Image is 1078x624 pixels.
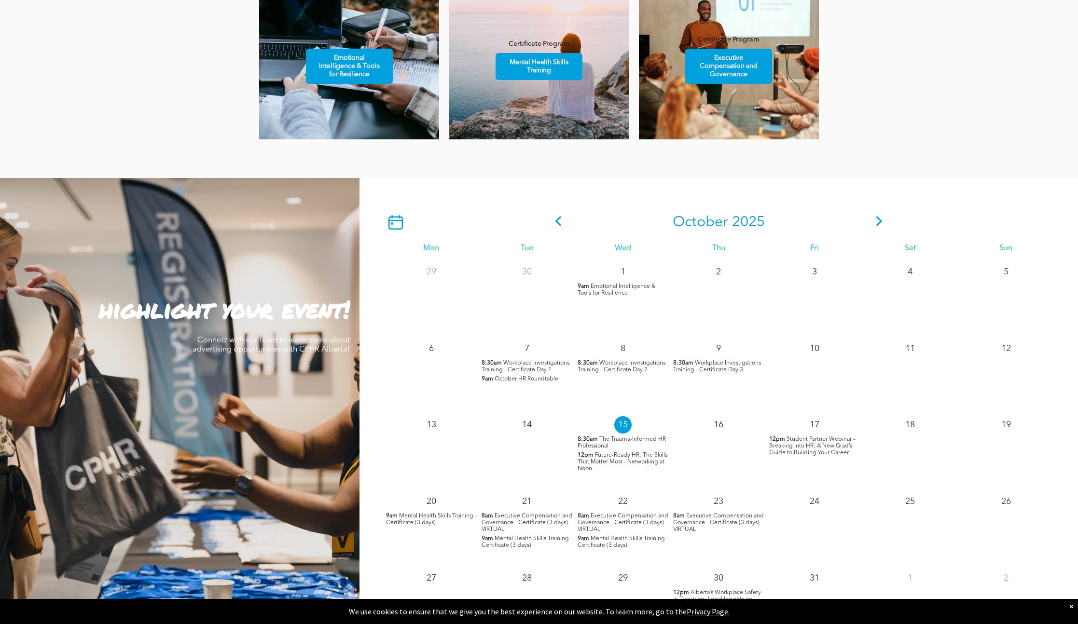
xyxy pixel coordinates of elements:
p: 24 [806,493,823,510]
p: 4 [901,263,919,281]
span: The Trauma-Informed HR Professional [578,436,666,449]
span: 2025 [732,215,765,230]
div: Thu [671,244,766,253]
p: 20 [423,493,440,510]
strong: highlight your event! [99,292,350,326]
span: Executive Compensation and Governance [687,49,771,83]
p: 17 [806,416,823,434]
span: Executive Compensation and Governance - Certificate (3 days) VIRTUAL [673,513,764,532]
div: Wed [575,244,671,253]
span: Mental Health Skills Training - Certificate (3 days) [578,536,668,548]
span: 9am [578,283,589,290]
span: 8:30am [578,360,598,366]
span: Future-Ready HR: The Skills That Matter Most - Networking at Noon [578,452,667,472]
div: Dismiss notification [1069,601,1073,611]
p: 26 [997,493,1015,510]
span: 8am [673,513,685,519]
span: Executive Compensation and Governance - Certificate (3 days) VIRTUAL [578,513,668,532]
p: 10 [806,340,823,357]
span: Connect with our team to learn more about advertising opportunities with CPHR Alberta! [193,337,350,353]
div: Sun [958,244,1053,253]
span: 8am [482,513,493,519]
div: Fri [767,244,862,253]
p: 30 [710,570,727,587]
span: 8:30am [578,436,598,443]
p: 1 [901,570,919,587]
span: Emotional Intelligence & Tools for Resilience [307,49,391,83]
span: 8am [578,513,589,519]
p: 2 [710,263,727,281]
p: 1 [614,263,632,281]
p: 29 [614,570,632,587]
p: 21 [518,493,536,510]
p: 11 [901,340,919,357]
span: 12pm [578,452,594,459]
span: Workplace Investigations Training - Certificate Day 2 [578,360,665,373]
p: 5 [997,263,1015,281]
span: Alberta’s Workplace Safety in Transition: Legal Insights on Health, Harassment, and Investigations [673,590,761,616]
p: 2 [997,570,1015,587]
p: 9 [710,340,727,357]
span: 9am [386,513,398,519]
span: 9am [482,535,493,542]
div: Tue [479,244,575,253]
p: 14 [518,416,536,434]
p: 16 [710,416,727,434]
p: 13 [423,416,440,434]
p: 22 [614,493,632,510]
span: 12pm [673,589,689,596]
span: Mental Health Skills Training - Certificate (3 days) [386,513,477,526]
span: Mental Health Skills Training - Certificate (3 days) [482,536,572,548]
p: 31 [806,570,823,587]
p: 19 [997,416,1015,434]
p: 7 [518,340,536,357]
span: October [673,215,728,230]
p: 6 [423,340,440,357]
p: 27 [423,570,440,587]
span: October HR Roundtable [495,376,558,382]
p: 23 [710,493,727,510]
div: Mon [384,244,479,253]
p: 25 [901,493,919,510]
span: Executive Compensation and Governance - Certificate (3 days) VIRTUAL [482,513,572,532]
p: 29 [423,263,440,281]
a: Executive Compensation and Governance [685,49,772,84]
p: 30 [518,263,536,281]
p: 18 [901,416,919,434]
span: 8:30am [673,360,693,366]
p: 3 [806,263,823,281]
p: 15 [614,416,632,434]
span: 9am [578,535,589,542]
span: Emotional Intelligence & Tools for Resilience [578,284,655,296]
span: Workplace Investigations Training - Certificate Day 3 [673,360,761,373]
p: 28 [518,570,536,587]
span: Student Partner Webinar – Breaking into HR: A New Grad’s Guide to Building Your Career [769,436,856,456]
span: Mental Health Skills Training [497,54,581,80]
a: Mental Health Skills Training [496,53,582,80]
span: 8:30am [482,360,502,366]
span: 12pm [769,436,785,443]
p: 8 [614,340,632,357]
a: Emotional Intelligence & Tools for Resilience [306,49,393,84]
span: 9am [482,376,493,382]
span: Workplace Investigations Training - Certificate Day 1 [482,360,569,373]
a: Privacy Page. [687,607,730,616]
p: 12 [997,340,1015,357]
div: Sat [862,244,958,253]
